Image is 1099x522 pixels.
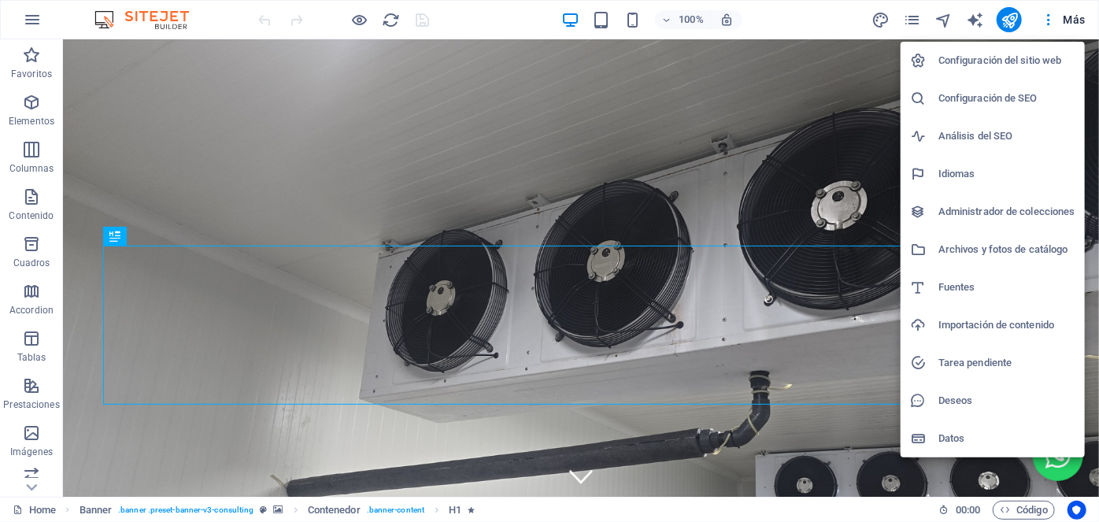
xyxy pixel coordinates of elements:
h6: Idiomas [938,165,1075,183]
button: Open chat window [970,391,1020,442]
h6: Análisis del SEO [938,127,1075,146]
h6: Tarea pendiente [938,354,1075,372]
h6: Archivos y fotos de catálogo [938,240,1075,259]
h6: Configuración de SEO [938,89,1075,108]
h6: Configuración del sitio web [938,51,1075,70]
h6: Deseos [938,391,1075,410]
h6: Administrador de colecciones [938,202,1075,221]
h6: Fuentes [938,278,1075,297]
h6: Datos [938,429,1075,448]
h6: Importación de contenido [938,316,1075,335]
